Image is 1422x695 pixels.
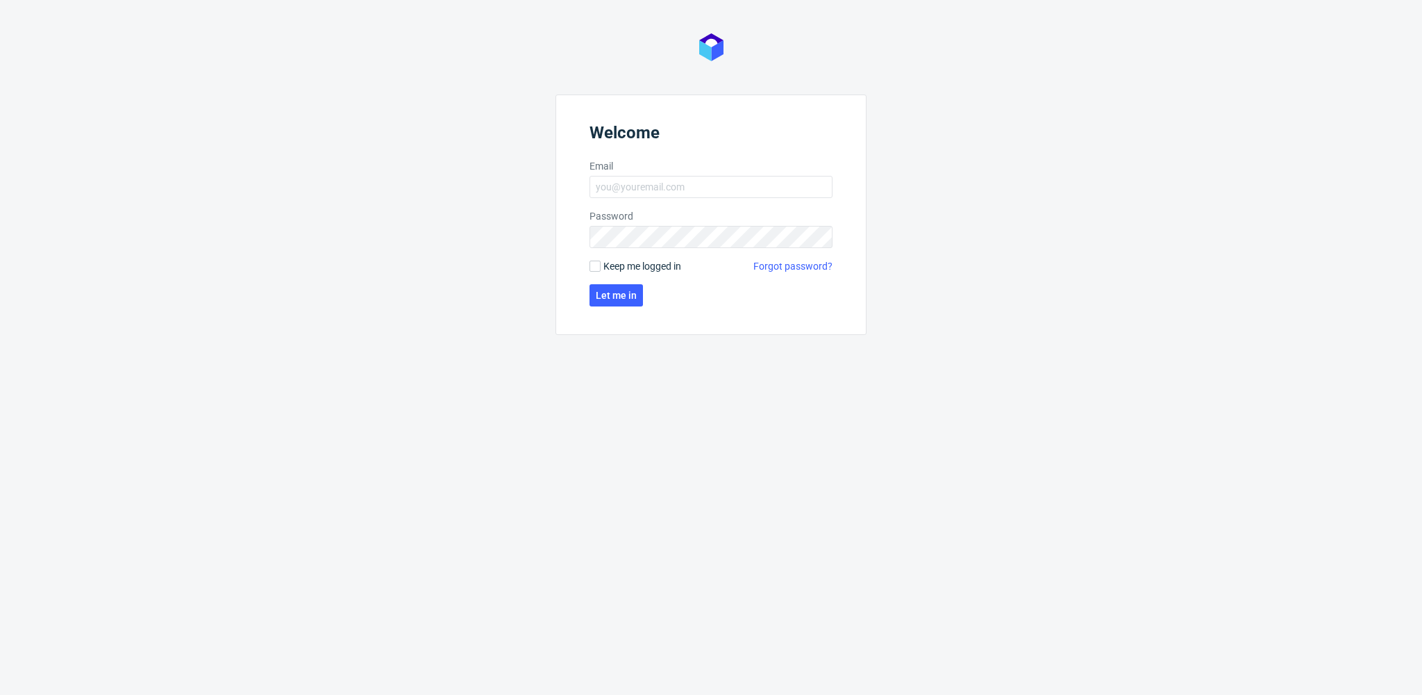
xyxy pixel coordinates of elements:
a: Forgot password? [753,259,833,273]
header: Welcome [589,123,833,148]
input: you@youremail.com [589,176,833,198]
button: Let me in [589,284,643,306]
label: Email [589,159,833,173]
span: Let me in [596,291,637,300]
span: Keep me logged in [603,259,681,273]
label: Password [589,209,833,223]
